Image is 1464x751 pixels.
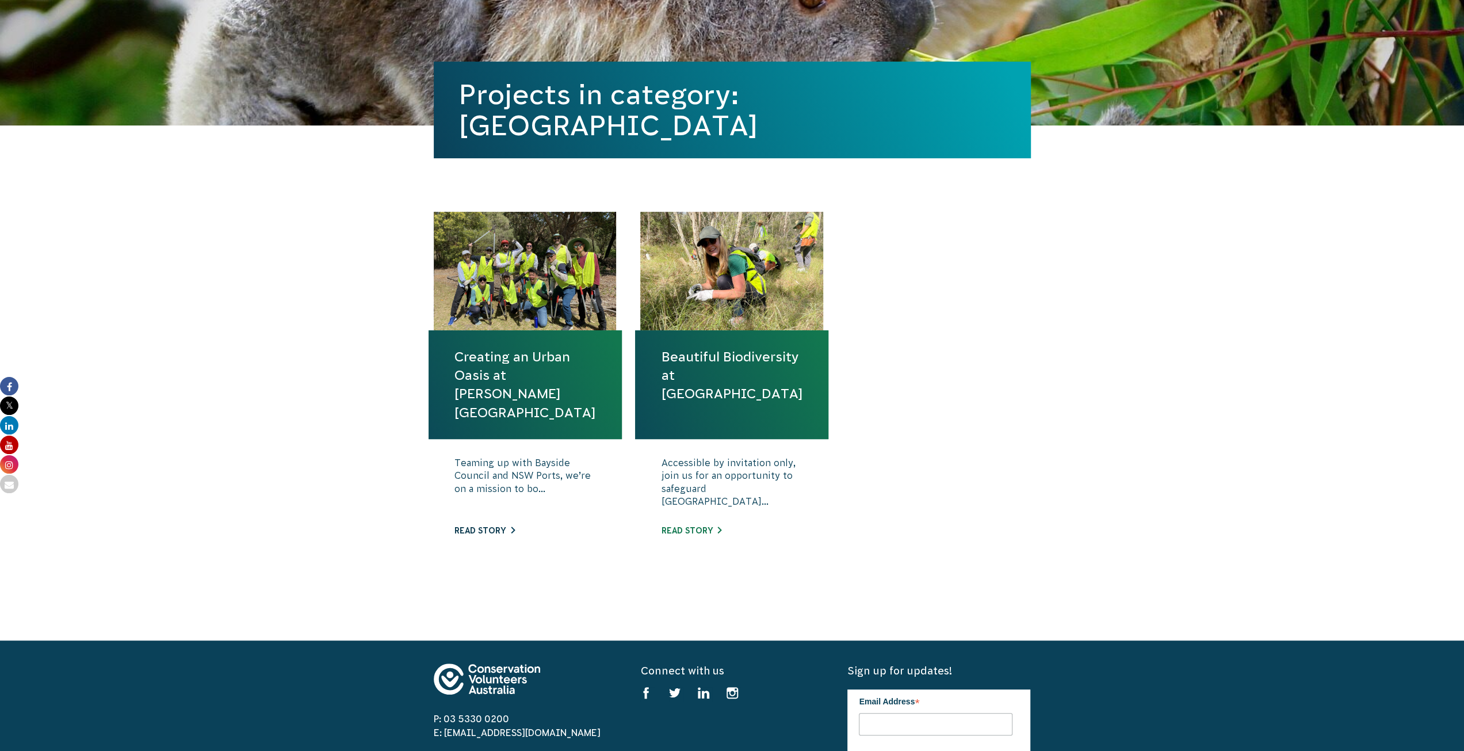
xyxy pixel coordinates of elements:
[847,664,1030,678] h5: Sign up for updates!
[661,348,802,403] a: Beautiful Biodiversity at [GEOGRAPHIC_DATA]
[661,526,721,535] a: Read story
[640,664,823,678] h5: Connect with us
[454,456,596,514] p: Teaming up with Bayside Council and NSW Ports, we’re on a mission to bo...
[454,526,515,535] a: Read story
[459,79,1006,141] h1: Projects in category: [GEOGRAPHIC_DATA]
[454,348,596,422] a: Creating an Urban Oasis at [PERSON_NAME][GEOGRAPHIC_DATA]
[434,727,601,738] a: E: [EMAIL_ADDRESS][DOMAIN_NAME]
[661,456,802,514] p: Accessible by invitation only, join us for an opportunity to safeguard [GEOGRAPHIC_DATA]...
[434,664,540,695] img: logo-footer.svg
[859,689,1012,711] label: Email Address
[434,714,509,724] a: P: 03 5330 0200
